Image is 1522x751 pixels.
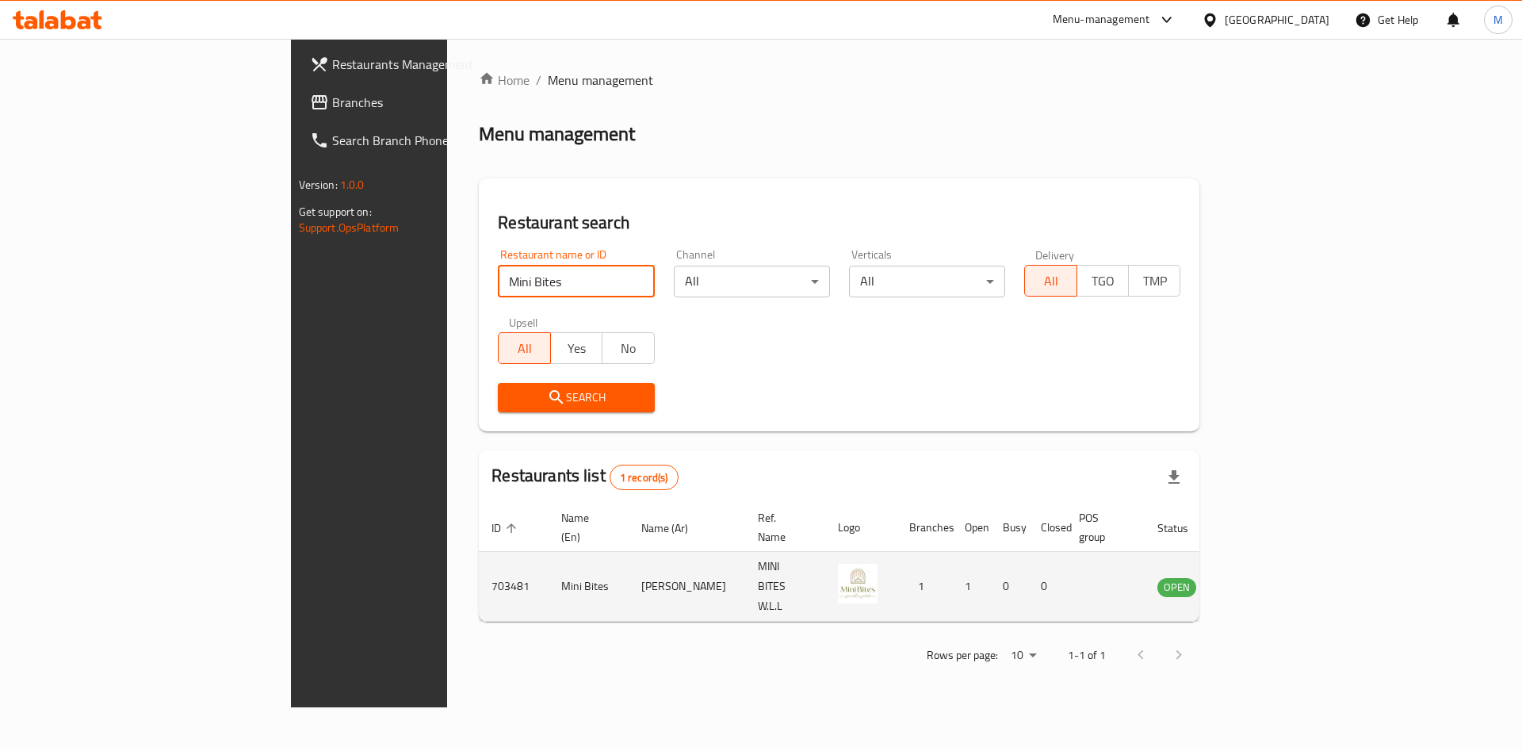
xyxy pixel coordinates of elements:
th: Branches [897,504,952,552]
div: [GEOGRAPHIC_DATA] [1225,11,1329,29]
span: No [609,337,648,360]
span: M [1493,11,1503,29]
td: 1 [952,552,990,622]
h2: Restaurants list [491,464,678,490]
nav: breadcrumb [479,71,1199,90]
span: Version: [299,174,338,195]
span: Yes [557,337,596,360]
span: TGO [1084,270,1122,293]
label: Upsell [509,316,538,328]
span: Status [1157,519,1209,538]
span: OPEN [1157,578,1196,596]
th: Busy [990,504,1028,552]
div: Rows per page: [1004,644,1042,668]
button: Yes [550,332,602,364]
span: Menu management [548,71,653,90]
span: Search [511,388,641,408]
td: 0 [990,552,1028,622]
span: All [505,337,544,360]
img: Mini Bites [838,564,878,603]
span: Branches [332,93,533,112]
span: Name (Ar) [641,519,709,538]
td: 1 [897,552,952,622]
div: All [849,266,1005,297]
th: Closed [1028,504,1066,552]
td: MINI BITES W.L.L [745,552,825,622]
table: enhanced table [479,504,1283,622]
label: Delivery [1035,249,1075,260]
div: All [674,266,830,297]
button: Search [498,383,654,412]
h2: Restaurant search [498,211,1180,235]
a: Search Branch Phone [297,121,545,159]
a: Restaurants Management [297,45,545,83]
td: Mini Bites [549,552,629,622]
button: No [602,332,654,364]
button: All [1024,265,1076,297]
div: Export file [1155,458,1193,496]
span: Ref. Name [758,508,806,546]
th: Logo [825,504,897,552]
button: All [498,332,550,364]
span: ID [491,519,522,538]
span: Name (En) [561,508,610,546]
th: Open [952,504,990,552]
button: TMP [1128,265,1180,297]
span: Restaurants Management [332,55,533,74]
a: Branches [297,83,545,121]
p: Rows per page: [927,646,998,665]
span: 1.0.0 [340,174,365,195]
span: All [1031,270,1070,293]
td: 0 [1028,552,1066,622]
input: Search for restaurant name or ID.. [498,266,654,297]
span: Get support on: [299,201,372,222]
span: TMP [1135,270,1174,293]
a: Support.OpsPlatform [299,217,400,238]
td: [PERSON_NAME] [629,552,745,622]
span: POS group [1079,508,1126,546]
p: 1-1 of 1 [1068,646,1106,665]
h2: Menu management [479,121,635,147]
span: 1 record(s) [610,470,678,485]
span: Search Branch Phone [332,131,533,150]
button: TGO [1076,265,1129,297]
div: Menu-management [1053,10,1150,29]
